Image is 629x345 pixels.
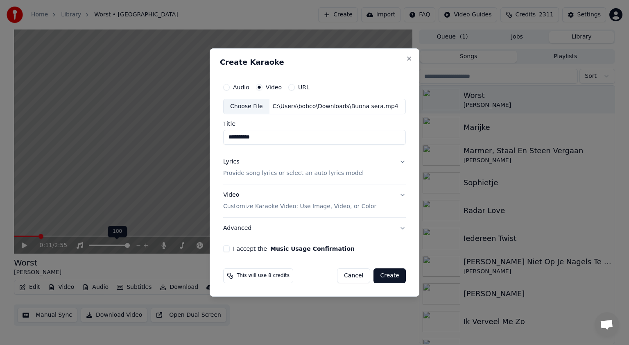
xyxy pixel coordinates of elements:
[237,272,290,279] span: This will use 8 credits
[223,151,406,184] button: LyricsProvide song lyrics or select an auto lyrics model
[337,268,370,283] button: Cancel
[270,246,355,252] button: I accept the
[223,218,406,239] button: Advanced
[233,84,249,90] label: Audio
[220,59,409,66] h2: Create Karaoke
[298,84,310,90] label: URL
[223,158,239,166] div: Lyrics
[223,191,376,211] div: Video
[223,202,376,211] p: Customize Karaoke Video: Use Image, Video, or Color
[266,84,282,90] label: Video
[233,246,355,252] label: I accept the
[223,121,406,127] label: Title
[373,268,406,283] button: Create
[223,169,364,177] p: Provide song lyrics or select an auto lyrics model
[269,102,402,111] div: C:\Users\bobco\Downloads\Buona sera.mp4
[224,99,269,114] div: Choose File
[223,184,406,217] button: VideoCustomize Karaoke Video: Use Image, Video, or Color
